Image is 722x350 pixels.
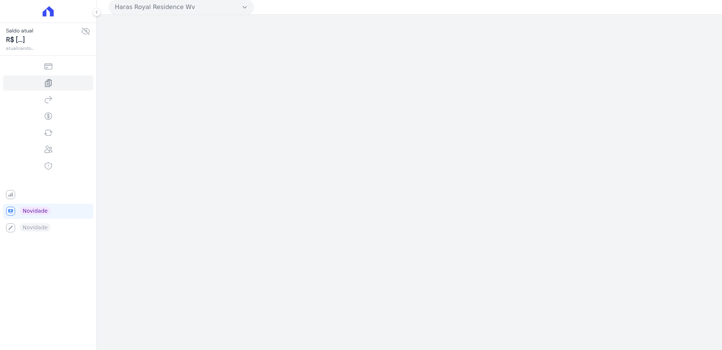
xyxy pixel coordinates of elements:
[20,207,51,215] span: Novidade
[6,27,81,35] span: Saldo atual
[6,59,90,235] nav: Sidebar
[3,204,93,219] a: Novidade
[6,35,81,45] span: R$ [...]
[6,45,81,52] span: atualizando...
